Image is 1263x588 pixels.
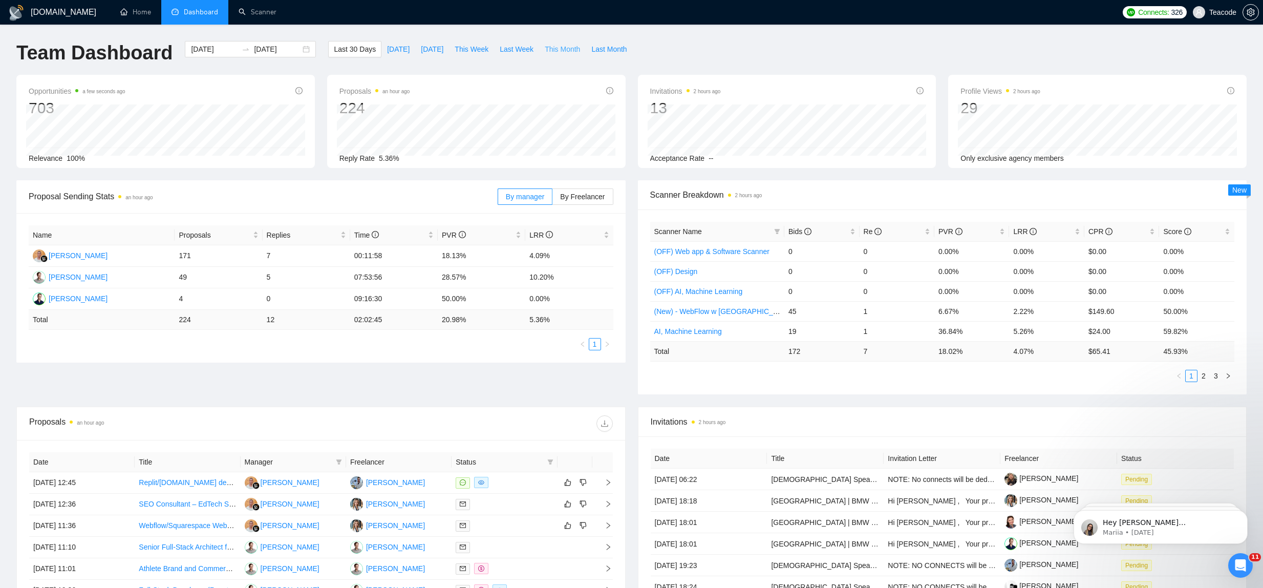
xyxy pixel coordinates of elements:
[1173,370,1185,382] li: Previous Page
[328,41,381,57] button: Last 30 Days
[172,8,179,15] span: dashboard
[1249,553,1261,561] span: 11
[1227,87,1234,94] span: info-circle
[1013,89,1040,94] time: 2 hours ago
[767,469,884,490] td: Native Speakers of Polish – Talent Bench for Future Managed Services Recording Projects
[654,247,769,256] a: (OFF) Web app & Software Scanner
[1159,261,1234,281] td: 0.00%
[771,540,1003,548] a: [GEOGRAPHIC_DATA] | BMW Motorcycle Owner Needed – Service Visit
[139,521,363,530] a: Webflow/Squarespace Website Design & PowerPoint Template Design
[350,267,438,288] td: 07:53:56
[263,245,350,267] td: 7
[339,85,410,97] span: Proposals
[735,193,762,198] time: 2 hours ago
[860,321,934,341] td: 1
[580,341,586,347] span: left
[1084,281,1159,301] td: $0.00
[354,231,379,239] span: Time
[654,327,722,335] a: AI, Machine Learning
[460,544,466,550] span: mail
[350,521,425,529] a: KS[PERSON_NAME]
[350,499,425,508] a: KS[PERSON_NAME]
[1004,539,1078,547] a: [PERSON_NAME]
[560,193,605,201] span: By Freelancer
[261,541,319,553] div: [PERSON_NAME]
[784,281,859,301] td: 0
[455,44,488,55] span: This Week
[1186,370,1197,382] a: 1
[1171,7,1183,18] span: 326
[860,301,934,321] td: 1
[267,229,338,241] span: Replies
[175,288,262,310] td: 4
[245,521,319,529] a: MU[PERSON_NAME]
[366,541,425,553] div: [PERSON_NAME]
[1185,370,1197,382] li: 1
[564,478,571,487] span: like
[1009,281,1084,301] td: 0.00%
[8,5,25,21] img: logo
[49,250,108,261] div: [PERSON_NAME]
[577,498,589,510] button: dislike
[82,89,125,94] time: a few seconds ago
[1009,241,1084,261] td: 0.00%
[175,225,262,245] th: Proposals
[596,479,612,486] span: right
[460,479,466,486] span: message
[379,154,399,162] span: 5.36%
[589,338,601,350] li: 1
[29,154,62,162] span: Relevance
[1004,537,1017,550] img: c1j27oS9fmfKPeS7Q5jflJX_arFTDMkwW-V-NzSYT3T8GG-PxuHr0aC4406Y-beAsu
[245,476,258,489] img: MU
[654,267,698,276] a: (OFF) Design
[382,89,410,94] time: an hour ago
[1159,341,1234,361] td: 45.93 %
[1225,373,1231,379] span: right
[651,512,767,533] td: [DATE] 18:01
[45,39,177,49] p: Message from Mariia, sent 4w ago
[29,85,125,97] span: Opportunities
[589,339,601,350] a: 1
[651,449,767,469] th: Date
[1222,370,1234,382] li: Next Page
[1004,496,1078,504] a: [PERSON_NAME]
[960,98,1040,118] div: 29
[1004,559,1017,572] img: c1z3G4Bw1Dt8LNXZp-p3hON3-ummtBYlmK3ev_wO80Ivjmi6fy9UDF8jfSLUnUuQtH
[29,190,498,203] span: Proposal Sending Stats
[245,478,319,486] a: MU[PERSON_NAME]
[387,44,410,55] span: [DATE]
[784,261,859,281] td: 0
[650,341,785,361] td: Total
[334,44,376,55] span: Last 30 Days
[874,228,882,235] span: info-circle
[438,288,525,310] td: 50.00%
[564,521,571,530] span: like
[120,8,151,16] a: homeHome
[33,249,46,262] img: MU
[650,188,1235,201] span: Scanner Breakdown
[864,227,882,236] span: Re
[494,41,539,57] button: Last Week
[339,154,375,162] span: Reply Rate
[596,415,613,432] button: download
[884,449,1000,469] th: Invitation Letter
[334,454,344,470] span: filter
[562,476,574,489] button: like
[650,85,721,97] span: Invitations
[1105,228,1112,235] span: info-circle
[245,456,332,468] span: Manager
[33,292,46,305] img: JD
[245,564,319,572] a: MP[PERSON_NAME]
[1121,561,1156,569] a: Pending
[1004,494,1017,507] img: c1Ey8r4uNlh2gIchkrgzsh0Z0YM2jN9PkLgd7btycK8ufYrS2LziWYQe8V6lloiQxN
[33,271,46,284] img: MP
[438,310,525,330] td: 20.98 %
[1009,341,1084,361] td: 4.07 %
[261,498,319,510] div: [PERSON_NAME]
[263,288,350,310] td: 0
[955,228,962,235] span: info-circle
[184,8,218,16] span: Dashboard
[774,228,780,235] span: filter
[245,499,319,508] a: MU[PERSON_NAME]
[263,225,350,245] th: Replies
